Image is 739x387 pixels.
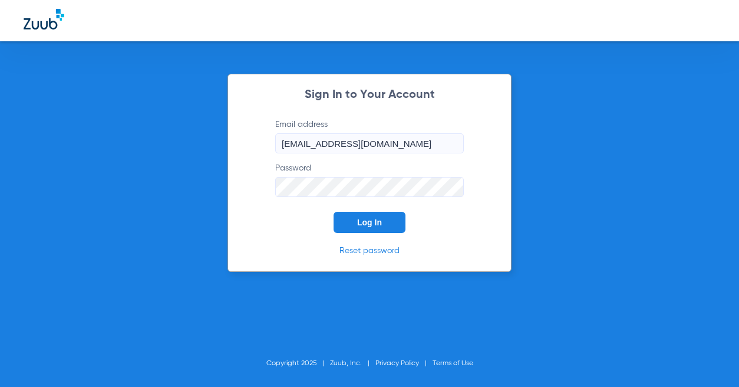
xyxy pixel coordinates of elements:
[357,218,382,227] span: Log In
[339,247,400,255] a: Reset password
[275,162,464,197] label: Password
[275,119,464,153] label: Email address
[330,358,375,369] li: Zuub, Inc.
[275,177,464,197] input: Password
[266,358,330,369] li: Copyright 2025
[433,360,473,367] a: Terms of Use
[258,89,481,101] h2: Sign In to Your Account
[334,212,405,233] button: Log In
[375,360,419,367] a: Privacy Policy
[24,9,64,29] img: Zuub Logo
[680,330,739,387] iframe: Chat Widget
[275,133,464,153] input: Email address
